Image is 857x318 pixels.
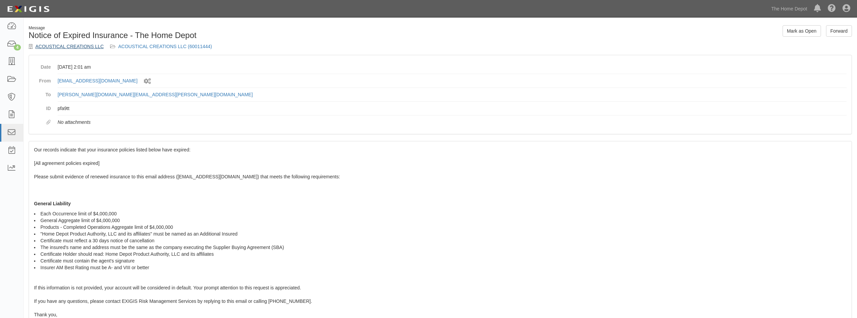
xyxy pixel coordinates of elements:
a: Mark as Open [783,25,821,37]
dt: From [34,74,51,84]
li: Certificate must reflect a 30 days notice of cancellation [34,237,847,244]
i: Sent by system workflow [144,78,151,84]
li: The insured's name and address must be the same as the company executing the Supplier Buying Agre... [34,244,847,251]
dt: Date [34,60,51,70]
a: Forward [826,25,852,37]
dd: [DATE] 2:01 am [58,60,847,74]
li: Products - Completed Operations Aggregate limit of $4,000,000 [34,224,847,231]
h1: Notice of Expired Insurance - The Home Depot [29,31,435,40]
strong: General Liability [34,201,71,206]
i: Help Center - Complianz [828,5,836,13]
a: The Home Depot [768,2,811,15]
li: "Home Depot Product Authority, LLC and its affiliates" must be named as an Additional Insured [34,231,847,237]
a: ACOUSTICAL CREATIONS LLC [35,44,104,49]
a: [PERSON_NAME][DOMAIN_NAME][EMAIL_ADDRESS][PERSON_NAME][DOMAIN_NAME] [58,92,253,97]
li: Certificate must contain the agent's signature [34,257,847,264]
div: 4 [14,44,21,50]
img: logo-5460c22ac91f19d4615b14bd174203de0afe785f0fc80cf4dbbc73dc1793850b.png [5,3,52,15]
dt: ID [34,102,51,112]
dt: To [34,88,51,98]
a: [EMAIL_ADDRESS][DOMAIN_NAME] [58,78,137,83]
em: No attachments [58,119,91,125]
a: ACOUSTICAL CREATIONS LLC (60011444) [118,44,212,49]
li: Certificate Holder should read: Home Depot Product Authority, LLC and its affiliates [34,251,847,257]
i: Attachments [46,120,51,125]
div: Message [29,25,435,31]
li: Insurer AM Best Rating must be A- and VIII or better [34,264,847,271]
dd: pfa9tt [58,102,847,115]
li: Each Occurrence limit of $4,000,000 [34,210,847,217]
li: General Aggregate limit of $4,000,000 [34,217,847,224]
